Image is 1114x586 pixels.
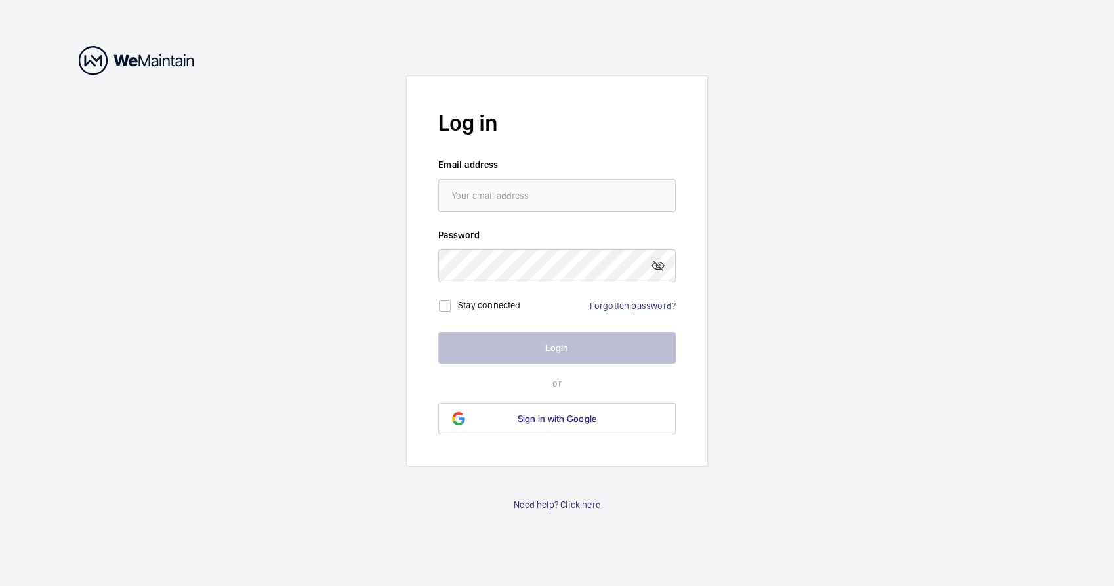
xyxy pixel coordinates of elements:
a: Need help? Click here [514,498,600,511]
button: Login [438,332,676,364]
label: Stay connected [458,299,521,310]
a: Forgotten password? [590,301,676,311]
input: Your email address [438,179,676,212]
label: Password [438,228,676,241]
span: Sign in with Google [518,413,597,424]
h2: Log in [438,108,676,138]
p: or [438,377,676,390]
label: Email address [438,158,676,171]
